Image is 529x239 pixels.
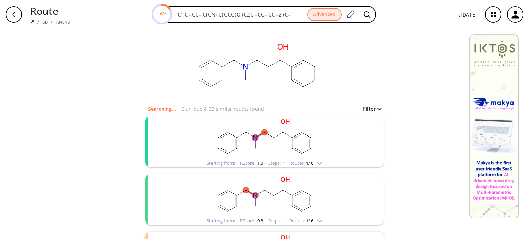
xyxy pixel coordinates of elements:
[42,19,48,25] a: Job
[289,161,322,165] div: Routes:
[307,8,342,21] button: Advanced
[30,20,34,24] img: Spaya logo
[458,11,477,18] p: v [DATE]
[148,105,176,112] p: Searching...
[268,219,285,223] div: Steps :
[37,18,39,25] li: /
[256,160,263,166] span: 1.0
[179,105,264,112] p: 16 unique & 33 similar routes found
[268,161,285,165] div: Steps :
[282,218,285,224] span: 1
[313,159,322,165] img: Down
[306,219,313,223] span: 1 / 6
[359,106,381,111] button: Filter
[188,29,326,105] svg: C1C=CC=C(CN(C)CCC(O)C2C=CC=CC=2)C=1
[175,174,354,217] svg: CN(CCC(O)c1ccccc1)Cc1ccccc1
[306,161,313,165] span: 1 / 6
[55,19,70,25] a: 184045
[174,11,307,18] input: Enter SMILES
[207,219,235,223] div: Starting from:
[313,217,322,222] img: Down
[240,161,263,165] div: RScore :
[51,18,52,25] li: /
[469,34,519,218] img: Banner
[240,219,263,223] div: RScore :
[282,160,285,166] span: 1
[289,219,322,223] div: Routes:
[256,218,263,224] span: 0.8
[157,11,166,17] text: 16%
[30,3,70,18] p: Route
[207,161,235,165] div: Starting from:
[175,116,354,159] svg: CN(CCC(O)c1ccccc1)Cc1ccccc1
